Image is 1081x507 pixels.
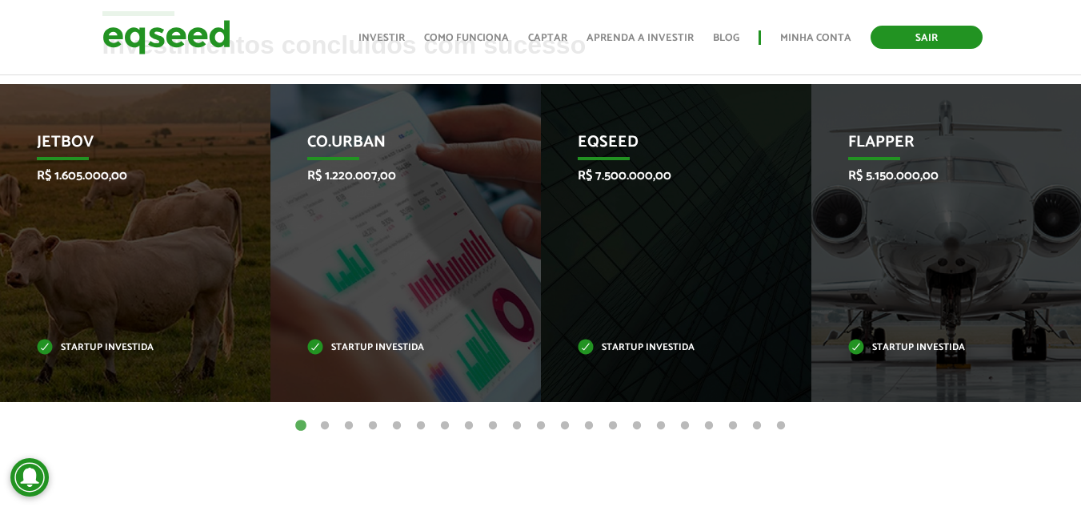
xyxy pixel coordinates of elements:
[557,418,573,434] button: 12 of 21
[307,168,480,183] p: R$ 1.220.007,00
[509,418,525,434] button: 10 of 21
[848,133,1021,160] p: Flapper
[701,418,717,434] button: 18 of 21
[424,33,509,43] a: Como funciona
[713,33,739,43] a: Blog
[578,168,751,183] p: R$ 7.500.000,00
[461,418,477,434] button: 8 of 21
[528,33,567,43] a: Captar
[653,418,669,434] button: 16 of 21
[307,133,480,160] p: Co.Urban
[578,133,751,160] p: EqSeed
[749,418,765,434] button: 20 of 21
[341,418,357,434] button: 3 of 21
[37,344,210,352] p: Startup investida
[581,418,597,434] button: 13 of 21
[629,418,645,434] button: 15 of 21
[780,33,851,43] a: Minha conta
[389,418,405,434] button: 5 of 21
[871,26,983,49] a: Sair
[37,133,210,160] p: JetBov
[365,418,381,434] button: 4 of 21
[358,33,405,43] a: Investir
[102,16,230,58] img: EqSeed
[437,418,453,434] button: 7 of 21
[37,168,210,183] p: R$ 1.605.000,00
[605,418,621,434] button: 14 of 21
[578,344,751,352] p: Startup investida
[533,418,549,434] button: 11 of 21
[485,418,501,434] button: 9 of 21
[773,418,789,434] button: 21 of 21
[848,168,1021,183] p: R$ 5.150.000,00
[413,418,429,434] button: 6 of 21
[317,418,333,434] button: 2 of 21
[677,418,693,434] button: 17 of 21
[293,418,309,434] button: 1 of 21
[587,33,694,43] a: Aprenda a investir
[848,344,1021,352] p: Startup investida
[307,344,480,352] p: Startup investida
[725,418,741,434] button: 19 of 21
